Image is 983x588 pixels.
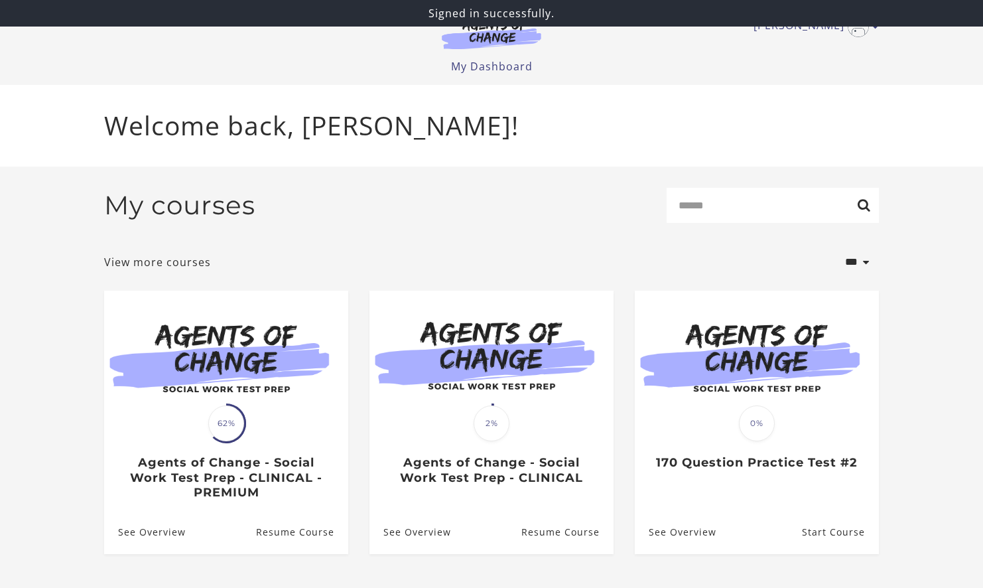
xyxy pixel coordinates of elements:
[649,455,864,471] h3: 170 Question Practice Test #2
[104,510,186,553] a: Agents of Change - Social Work Test Prep - CLINICAL - PREMIUM: See Overview
[635,510,716,553] a: 170 Question Practice Test #2: See Overview
[739,405,775,441] span: 0%
[104,254,211,270] a: View more courses
[428,19,555,49] img: Agents of Change Logo
[208,405,244,441] span: 62%
[104,190,255,221] h2: My courses
[5,5,978,21] p: Signed in successfully.
[369,510,451,553] a: Agents of Change - Social Work Test Prep - CLINICAL: See Overview
[451,59,533,74] a: My Dashboard
[118,455,334,500] h3: Agents of Change - Social Work Test Prep - CLINICAL - PREMIUM
[256,510,348,553] a: Agents of Change - Social Work Test Prep - CLINICAL - PREMIUM: Resume Course
[754,16,872,37] a: Toggle menu
[104,106,879,145] p: Welcome back, [PERSON_NAME]!
[521,510,614,553] a: Agents of Change - Social Work Test Prep - CLINICAL: Resume Course
[474,405,509,441] span: 2%
[383,455,599,485] h3: Agents of Change - Social Work Test Prep - CLINICAL
[802,510,879,553] a: 170 Question Practice Test #2: Resume Course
